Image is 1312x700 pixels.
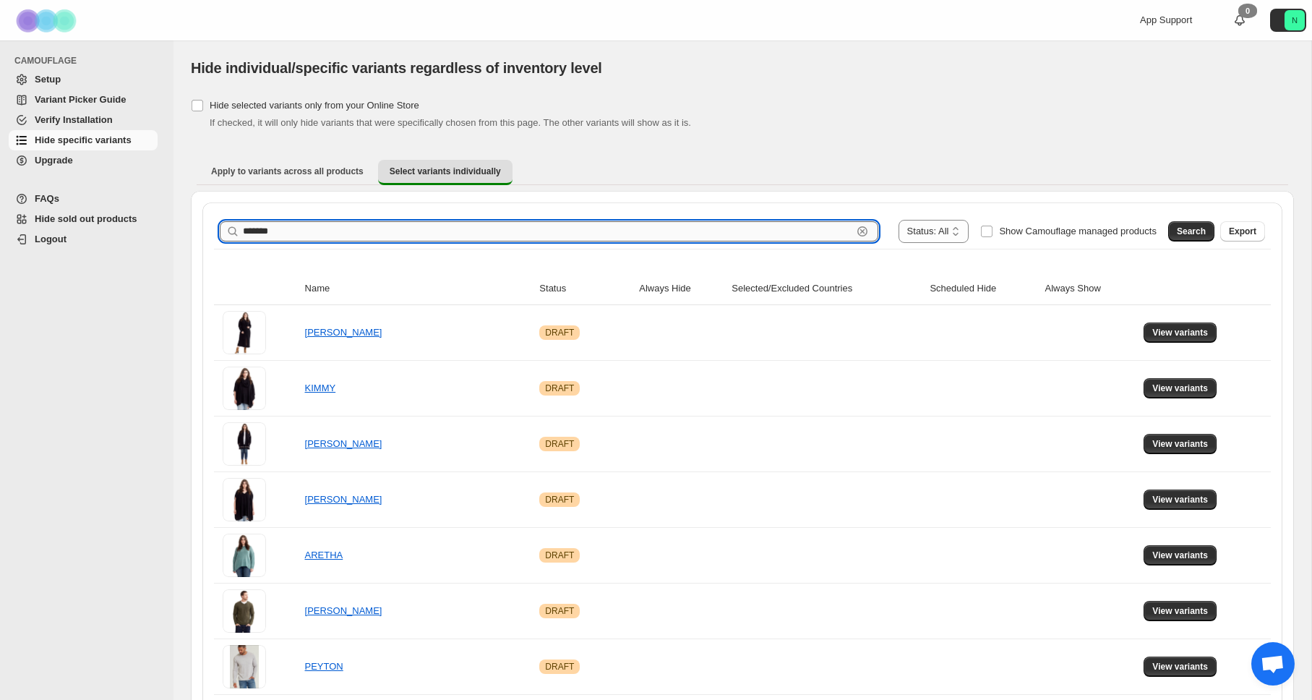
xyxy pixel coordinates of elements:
button: Avatar with initials N [1270,9,1306,32]
span: DRAFT [545,550,574,561]
th: Selected/Excluded Countries [727,273,925,305]
span: DRAFT [545,383,574,394]
span: Hide specific variants [35,135,132,145]
th: Name [301,273,536,305]
th: Scheduled Hide [925,273,1040,305]
div: 0 [1238,4,1257,18]
a: PEYTON [305,661,343,672]
a: Logout [9,229,158,249]
button: Clear [855,224,870,239]
span: View variants [1152,383,1208,394]
span: View variants [1152,494,1208,505]
a: Variant Picker Guide [9,90,158,110]
span: FAQs [35,193,59,204]
span: Apply to variants across all products [211,166,364,177]
span: Show Camouflage managed products [999,226,1157,236]
span: Select variants individually [390,166,501,177]
a: [PERSON_NAME] [305,438,382,449]
button: View variants [1144,434,1217,454]
a: [PERSON_NAME] [305,494,382,505]
span: View variants [1152,550,1208,561]
button: Apply to variants across all products [200,160,375,183]
button: Select variants individually [378,160,513,185]
th: Always Show [1041,273,1140,305]
button: View variants [1144,545,1217,565]
span: View variants [1152,605,1208,617]
button: Export [1220,221,1265,242]
a: FAQs [9,189,158,209]
span: Hide individual/specific variants regardless of inventory level [191,60,602,76]
a: [PERSON_NAME] [305,327,382,338]
button: View variants [1144,378,1217,398]
button: View variants [1144,601,1217,621]
span: DRAFT [545,494,574,505]
span: App Support [1140,14,1192,25]
a: ARETHA [305,550,343,560]
span: View variants [1152,438,1208,450]
span: Setup [35,74,61,85]
th: Always Hide [635,273,727,305]
span: Logout [35,234,67,244]
th: Status [535,273,635,305]
span: Export [1229,226,1256,237]
span: Avatar with initials N [1285,10,1305,30]
span: CAMOUFLAGE [14,55,163,67]
span: Upgrade [35,155,73,166]
span: DRAFT [545,438,574,450]
span: DRAFT [545,605,574,617]
span: Hide selected variants only from your Online Store [210,100,419,111]
a: Verify Installation [9,110,158,130]
img: Camouflage [12,1,84,40]
span: View variants [1152,661,1208,673]
span: If checked, it will only hide variants that were specifically chosen from this page. The other va... [210,117,691,128]
button: View variants [1144,323,1217,343]
span: Hide sold out products [35,213,137,224]
a: Upgrade [9,150,158,171]
button: View variants [1144,490,1217,510]
span: DRAFT [545,661,574,673]
button: View variants [1144,657,1217,677]
a: Hide sold out products [9,209,158,229]
text: N [1292,16,1298,25]
span: DRAFT [545,327,574,338]
span: Search [1177,226,1206,237]
a: KIMMY [305,383,336,393]
span: Verify Installation [35,114,113,125]
a: Hide specific variants [9,130,158,150]
button: Search [1168,221,1214,242]
a: [PERSON_NAME] [305,605,382,616]
a: Open chat [1251,642,1295,686]
span: View variants [1152,327,1208,338]
span: Variant Picker Guide [35,94,126,105]
a: Setup [9,69,158,90]
a: 0 [1232,13,1247,27]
